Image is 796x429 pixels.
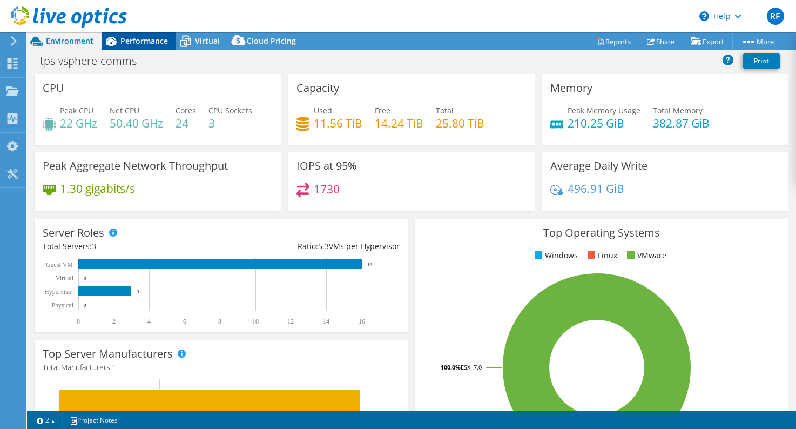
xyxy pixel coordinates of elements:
h4: Total Manufacturers: [43,361,400,373]
text: 4 [147,318,151,325]
h1: tps-vsphere-comms [35,55,153,67]
text: 10 [252,318,259,325]
h4: 24 [176,117,196,129]
h4: 22 GHz [60,117,97,129]
li: Windows [532,250,578,262]
span: 5.3 [318,241,329,251]
text: 6 [183,318,186,325]
div: Total Servers: [43,240,221,252]
a: Reports [588,33,639,50]
h4: 496.91 GiB [568,183,624,195]
span: Virtual [195,36,220,46]
span: Free [375,105,390,116]
a: Share [639,33,683,50]
text: Virtual [56,274,74,282]
text: 2 [112,318,116,325]
text: 16 [359,318,365,325]
text: Hypervisor [44,288,73,296]
text: 8 [218,318,221,325]
span: CPU Sockets [208,105,252,116]
li: Linux [585,250,617,262]
text: 0 [77,318,80,325]
text: 12 [287,318,294,325]
tspan: 100.0% [441,363,461,371]
h3: Memory [550,82,592,94]
h4: 11.56 TiB [314,117,362,129]
span: 1 [112,362,116,372]
h4: 210.25 GiB [568,117,640,129]
h3: CPU [43,82,64,94]
svg: \n [699,11,709,21]
h3: Top Operating Systems [423,227,780,239]
h3: Server Roles [43,227,104,239]
span: Total Memory [653,105,703,116]
li: VMware [624,250,666,262]
text: 0 [84,303,86,308]
a: Export [683,33,733,50]
tspan: ESXi 7.0 [461,363,482,371]
span: Peak Memory Usage [568,105,640,116]
span: Total [436,105,454,116]
span: Cores [176,105,196,116]
h4: 14.24 TiB [375,117,423,129]
h3: IOPS at 95% [296,160,357,172]
text: 16 [367,262,373,267]
text: 3 [137,289,139,294]
h3: Average Daily Write [550,160,647,172]
a: Print [743,53,780,69]
span: Peak CPU [60,105,93,116]
span: Cloud Pricing [247,36,296,46]
text: 0 [84,276,86,281]
h4: 1730 [314,183,340,195]
span: Environment [46,36,93,46]
h4: 50.40 GHz [110,117,163,129]
text: Physical [51,301,73,309]
div: Ratio: VMs per Hypervisor [221,240,399,252]
h4: 25.80 TiB [436,117,484,129]
text: Guest VM [46,261,73,269]
h4: 382.87 GiB [653,117,710,129]
a: 2 [29,413,63,427]
h4: 1.30 gigabits/s [60,183,135,195]
span: Used [314,105,332,116]
a: More [732,33,782,50]
a: Project Notes [62,413,125,427]
text: 14 [323,318,329,325]
h3: Top Server Manufacturers [43,348,173,360]
span: 3 [92,241,96,251]
span: Net CPU [110,105,139,116]
span: RF [767,8,784,25]
h3: Peak Aggregate Network Throughput [43,160,228,172]
h3: Capacity [296,82,339,94]
h4: 3 [208,117,252,129]
span: Performance [120,36,168,46]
